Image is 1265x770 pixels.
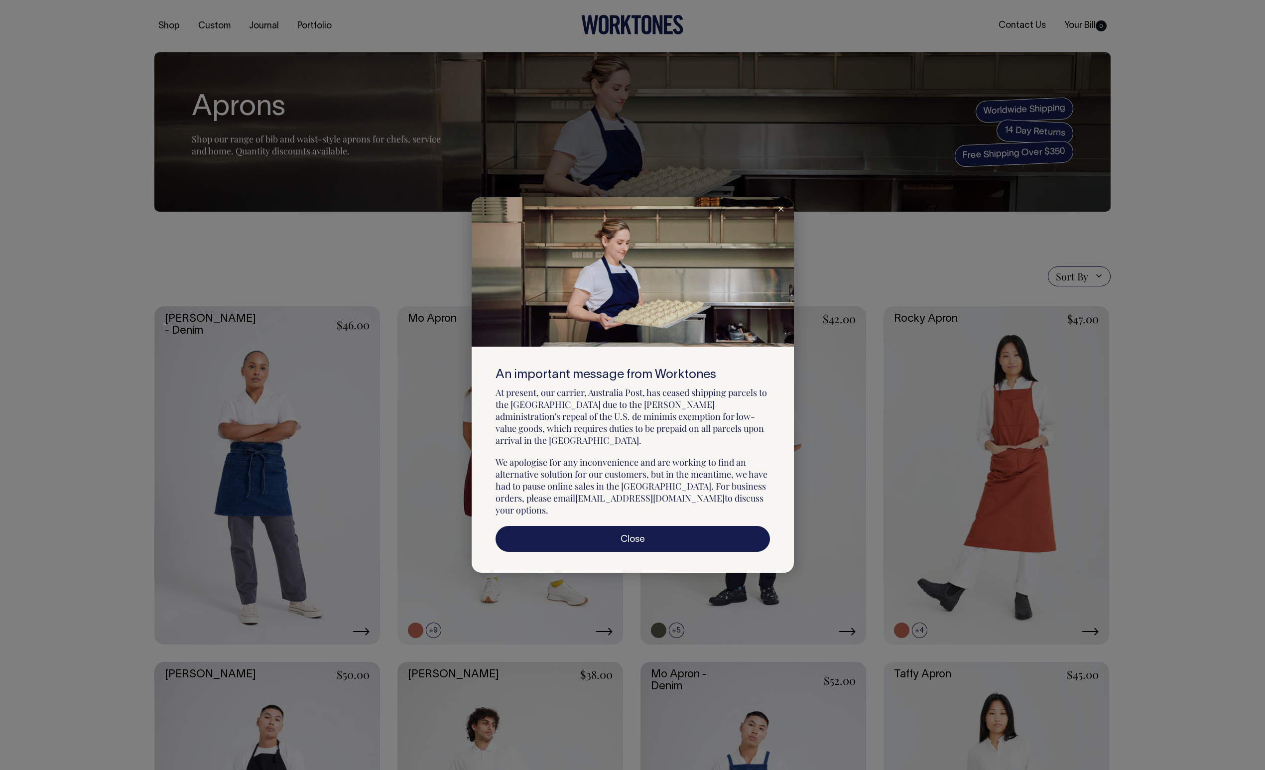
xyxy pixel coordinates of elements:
a: Close [496,526,770,552]
a: [EMAIL_ADDRESS][DOMAIN_NAME] [575,492,725,504]
h6: An important message from Worktones [496,368,770,382]
p: We apologise for any inconvenience and are working to find an alternative solution for our custom... [496,456,770,516]
p: At present, our carrier, Australia Post, has ceased shipping parcels to the [GEOGRAPHIC_DATA] due... [496,386,770,446]
img: Snowy mountain peak at sunrise [472,197,794,347]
